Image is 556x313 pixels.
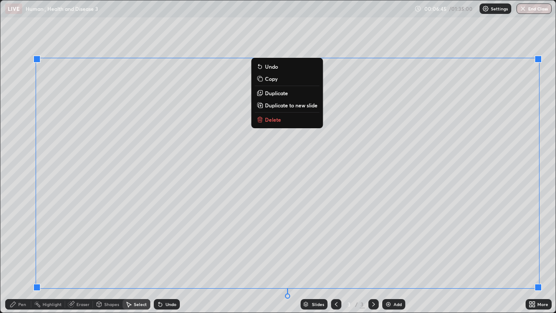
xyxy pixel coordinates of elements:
[8,5,20,12] p: LIVE
[491,7,508,11] p: Settings
[255,114,319,125] button: Delete
[26,5,98,12] p: Human , Health and Disease 3
[345,302,354,307] div: 3
[255,61,319,72] button: Undo
[265,90,288,97] p: Duplicate
[355,302,358,307] div: /
[265,102,318,109] p: Duplicate to new slide
[255,73,319,84] button: Copy
[482,5,489,12] img: class-settings-icons
[360,300,365,308] div: 3
[265,116,281,123] p: Delete
[516,3,552,14] button: End Class
[43,302,62,306] div: Highlight
[165,302,176,306] div: Undo
[76,302,89,306] div: Eraser
[104,302,119,306] div: Shapes
[385,301,392,308] img: add-slide-button
[255,100,319,110] button: Duplicate to new slide
[537,302,548,306] div: More
[134,302,147,306] div: Select
[265,75,278,82] p: Copy
[520,5,526,12] img: end-class-cross
[394,302,402,306] div: Add
[312,302,324,306] div: Slides
[265,63,278,70] p: Undo
[18,302,26,306] div: Pen
[255,88,319,98] button: Duplicate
